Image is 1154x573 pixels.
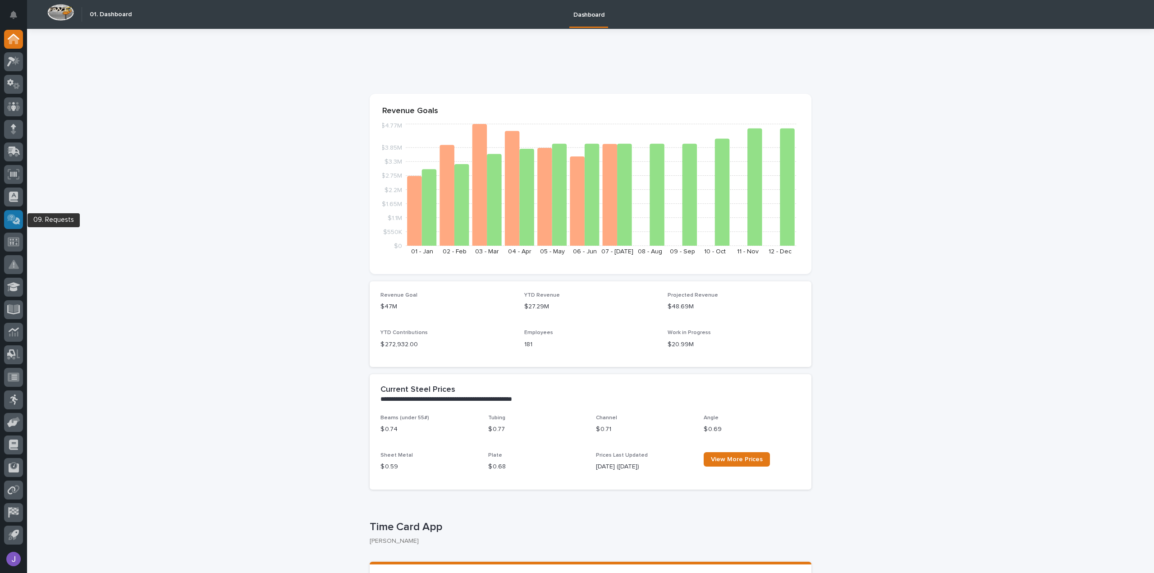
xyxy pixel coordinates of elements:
p: [PERSON_NAME] [370,537,804,545]
tspan: $550K [383,229,402,235]
p: $ 0.74 [380,425,477,434]
text: 01 - Jan [411,248,433,255]
p: [DATE] ([DATE]) [596,462,693,472]
span: YTD Contributions [380,330,428,335]
tspan: $3.85M [381,145,402,151]
text: 07 - [DATE] [601,248,633,255]
tspan: $1.65M [382,201,402,207]
div: Notifications [11,11,23,25]
p: Time Card App [370,521,808,534]
text: 12 - Dec [769,248,792,255]
span: Prices Last Updated [596,453,648,458]
text: 10 - Oct [704,248,726,255]
span: View More Prices [711,456,763,463]
span: Work in Progress [668,330,711,335]
button: Notifications [4,5,23,24]
text: 03 - Mar [475,248,499,255]
span: Revenue Goal [380,293,417,298]
tspan: $4.77M [381,123,402,129]
span: Angle [704,415,719,421]
span: Channel [596,415,617,421]
h2: 01. Dashboard [90,11,132,18]
img: Workspace Logo [47,4,74,21]
p: $ 0.77 [488,425,585,434]
p: $ 0.68 [488,462,585,472]
h2: Current Steel Prices [380,385,455,395]
span: Sheet Metal [380,453,413,458]
span: Tubing [488,415,505,421]
text: 09 - Sep [670,248,695,255]
p: $48.69M [668,302,801,312]
text: 05 - May [540,248,565,255]
p: $27.29M [524,302,657,312]
p: $ 0.59 [380,462,477,472]
p: $47M [380,302,513,312]
tspan: $3.3M [385,159,402,165]
p: $ 272,932.00 [380,340,513,349]
p: 181 [524,340,657,349]
tspan: $2.75M [381,173,402,179]
span: Beams (under 55#) [380,415,429,421]
tspan: $2.2M [385,187,402,193]
span: Plate [488,453,502,458]
text: 02 - Feb [443,248,467,255]
text: 04 - Apr [508,248,531,255]
p: $ 0.69 [704,425,801,434]
span: YTD Revenue [524,293,560,298]
text: 06 - Jun [573,248,597,255]
p: $ 0.71 [596,425,693,434]
span: Projected Revenue [668,293,718,298]
p: $20.99M [668,340,801,349]
span: Employees [524,330,553,335]
tspan: $0 [394,243,402,249]
p: Revenue Goals [382,106,799,116]
text: 11 - Nov [737,248,759,255]
tspan: $1.1M [388,215,402,221]
text: 08 - Aug [638,248,662,255]
a: View More Prices [704,452,770,467]
button: users-avatar [4,550,23,568]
